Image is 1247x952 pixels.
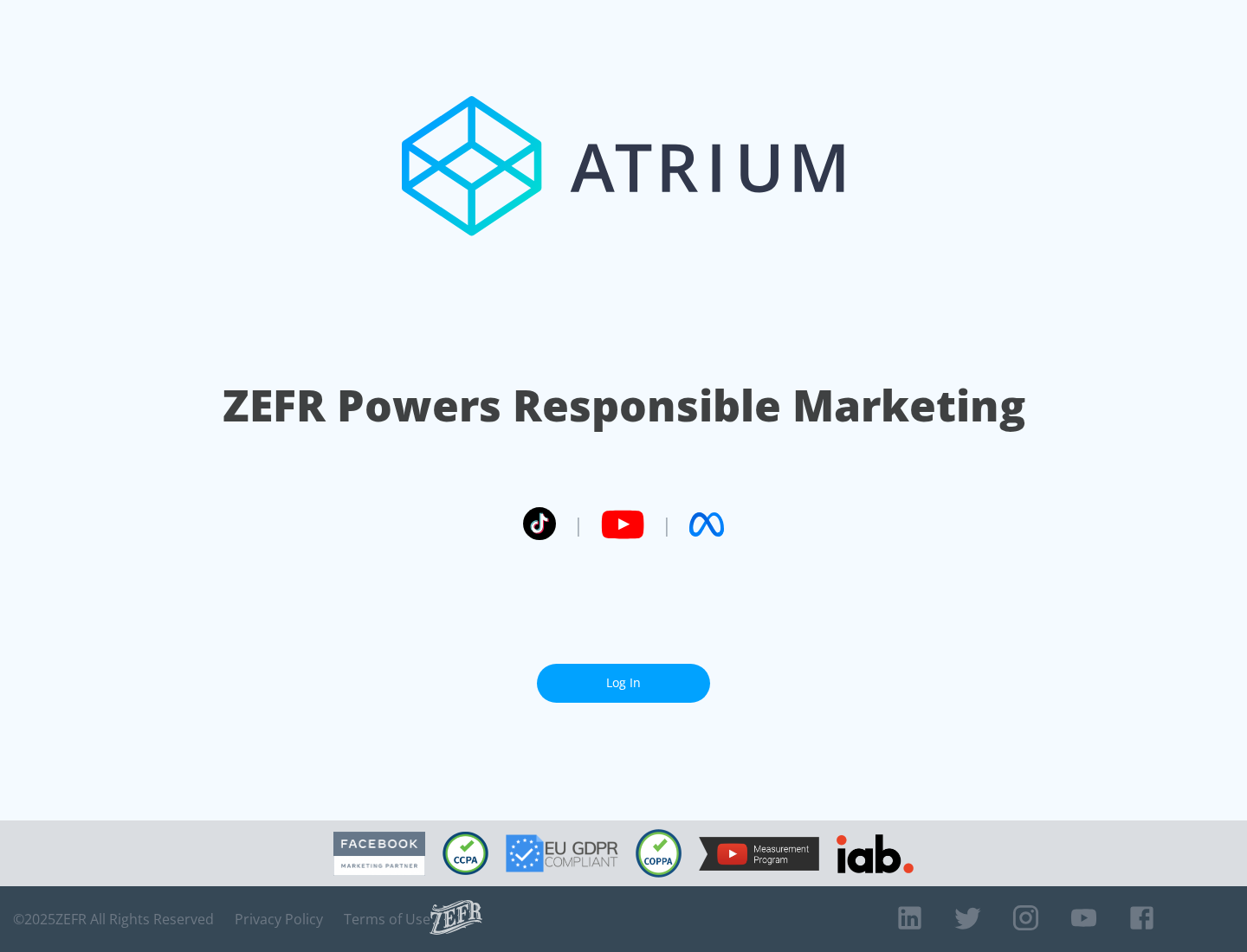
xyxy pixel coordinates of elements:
a: Privacy Policy [235,910,323,928]
img: COPPA Compliant [636,829,682,878]
a: Log In [537,664,710,703]
span: | [662,511,672,537]
span: © 2025 ZEFR All Rights Reserved [13,910,214,928]
a: Terms of Use [344,910,430,928]
img: Facebook Marketing Partner [333,832,425,876]
img: GDPR Compliant [506,834,618,872]
img: YouTube Measurement Program [699,837,819,871]
img: CCPA Compliant [443,832,488,875]
h1: ZEFR Powers Responsible Marketing [223,376,1025,435]
span: | [573,511,584,537]
img: IAB [837,834,914,873]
